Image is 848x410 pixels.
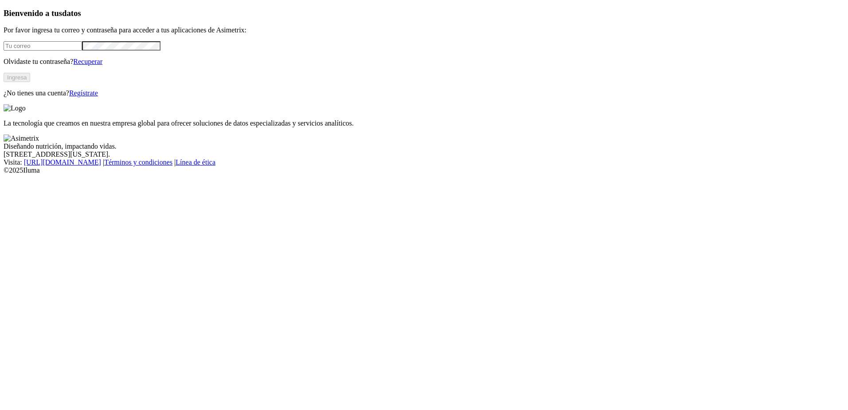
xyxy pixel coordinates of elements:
span: datos [62,8,81,18]
a: Recuperar [73,58,102,65]
div: Visita : | | [4,158,844,166]
div: © 2025 Iluma [4,166,844,174]
a: Términos y condiciones [104,158,173,166]
div: [STREET_ADDRESS][US_STATE]. [4,150,844,158]
p: La tecnología que creamos en nuestra empresa global para ofrecer soluciones de datos especializad... [4,119,844,127]
h3: Bienvenido a tus [4,8,844,18]
div: Diseñando nutrición, impactando vidas. [4,142,844,150]
a: [URL][DOMAIN_NAME] [24,158,101,166]
input: Tu correo [4,41,82,51]
a: Línea de ética [176,158,216,166]
img: Asimetrix [4,134,39,142]
p: Por favor ingresa tu correo y contraseña para acceder a tus aplicaciones de Asimetrix: [4,26,844,34]
button: Ingresa [4,73,30,82]
p: Olvidaste tu contraseña? [4,58,844,66]
p: ¿No tienes una cuenta? [4,89,844,97]
img: Logo [4,104,26,112]
a: Regístrate [69,89,98,97]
